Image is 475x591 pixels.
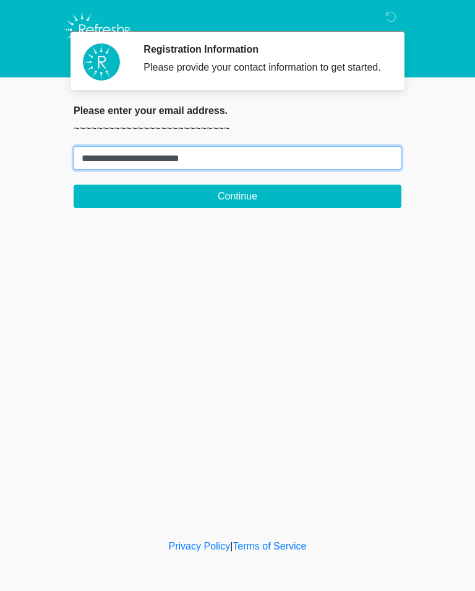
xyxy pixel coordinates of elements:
[74,105,401,116] h2: Please enter your email address.
[74,185,401,208] button: Continue
[169,541,231,551] a: Privacy Policy
[233,541,306,551] a: Terms of Service
[74,121,401,136] p: ~~~~~~~~~~~~~~~~~~~~~~~~~~~
[83,43,120,81] img: Agent Avatar
[230,541,233,551] a: |
[143,60,383,75] div: Please provide your contact information to get started.
[61,9,136,50] img: Refresh RX Logo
